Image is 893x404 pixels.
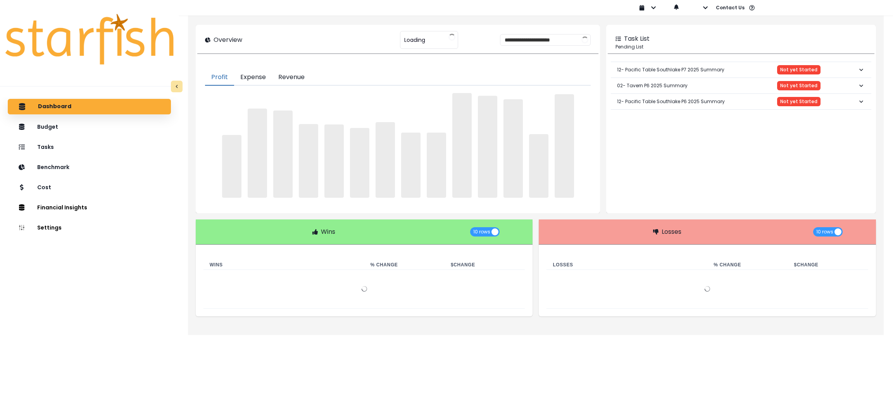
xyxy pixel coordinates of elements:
[546,260,707,270] th: Losses
[780,67,817,73] span: Not yet Started
[205,69,234,86] button: Profit
[780,83,817,88] span: Not yet Started
[37,164,69,171] p: Benchmark
[272,69,311,86] button: Revenue
[273,110,293,198] span: ‌
[324,124,344,198] span: ‌
[376,122,395,198] span: ‌
[788,260,868,270] th: $ Change
[203,260,364,270] th: Wins
[816,227,833,237] span: 10 rows
[8,159,171,175] button: Benchmark
[611,94,871,109] button: 12- Pacific Table Southlake P6 2025 SummaryNot yet Started
[299,124,318,198] span: ‌
[617,76,688,95] p: 02- Tavern P6 2025 Summary
[707,260,788,270] th: % Change
[611,62,871,78] button: 12- Pacific Table Southlake P7 2025 SummaryNot yet Started
[364,260,445,270] th: % Change
[37,144,54,150] p: Tasks
[529,134,548,198] span: ‌
[780,99,817,104] span: Not yet Started
[503,99,523,198] span: ‌
[662,227,681,237] p: Losses
[8,119,171,135] button: Budget
[617,60,724,79] p: 12- Pacific Table Southlake P7 2025 Summary
[37,124,58,130] p: Budget
[248,109,267,198] span: ‌
[473,227,490,237] span: 10 rows
[404,32,425,48] span: Loading
[8,200,171,215] button: Financial Insights
[8,220,171,235] button: Settings
[615,43,867,50] p: Pending List
[38,103,71,110] p: Dashboard
[8,180,171,195] button: Cost
[555,94,574,198] span: ‌
[8,99,171,114] button: Dashboard
[452,93,472,198] span: ‌
[222,135,241,198] span: ‌
[624,34,650,43] p: Task List
[8,139,171,155] button: Tasks
[445,260,525,270] th: $ Change
[350,128,369,198] span: ‌
[401,133,421,198] span: ‌
[478,96,497,197] span: ‌
[37,184,51,191] p: Cost
[234,69,272,86] button: Expense
[214,35,242,45] p: Overview
[427,133,446,198] span: ‌
[611,78,871,93] button: 02- Tavern P6 2025 SummaryNot yet Started
[617,92,725,111] p: 12- Pacific Table Southlake P6 2025 Summary
[321,227,335,237] p: Wins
